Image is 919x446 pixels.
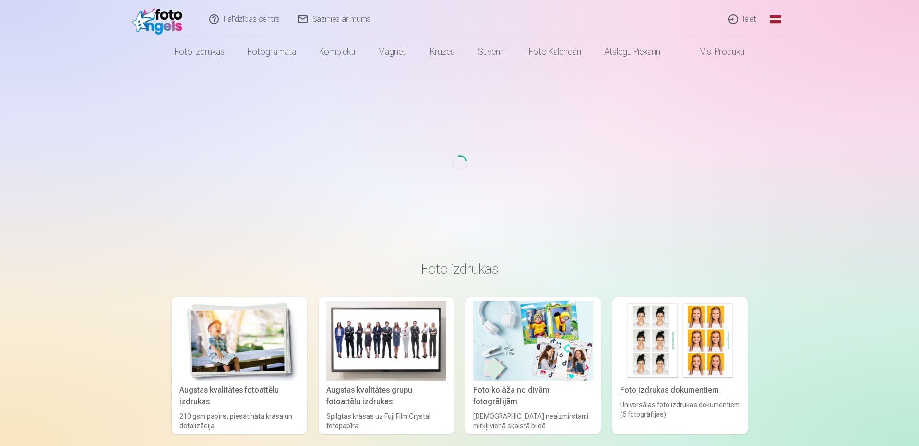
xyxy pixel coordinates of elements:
img: Foto izdrukas dokumentiem [620,301,740,381]
div: Foto izdrukas dokumentiem [616,385,744,396]
a: Visi produkti [673,38,756,65]
a: Suvenīri [466,38,517,65]
img: Augstas kvalitātes grupu fotoattēlu izdrukas [326,301,446,381]
div: Augstas kvalitātes fotoattēlu izdrukas [176,385,303,408]
div: [DEMOGRAPHIC_DATA] neaizmirstami mirkļi vienā skaistā bildē [469,411,597,431]
div: Augstas kvalitātes grupu fotoattēlu izdrukas [322,385,450,408]
h3: Foto izdrukas [179,260,740,277]
img: /fa1 [132,4,188,35]
a: Komplekti [308,38,367,65]
div: Universālas foto izdrukas dokumentiem (6 fotogrāfijas) [616,400,744,431]
a: Magnēti [367,38,418,65]
a: Foto izdrukas dokumentiemFoto izdrukas dokumentiemUniversālas foto izdrukas dokumentiem (6 fotogr... [612,297,748,434]
a: Foto kalendāri [517,38,593,65]
a: Fotogrāmata [236,38,308,65]
a: Foto izdrukas [163,38,236,65]
a: Augstas kvalitātes fotoattēlu izdrukasAugstas kvalitātes fotoattēlu izdrukas210 gsm papīrs, piesā... [172,297,307,434]
img: Foto kolāža no divām fotogrāfijām [473,301,593,381]
div: Foto kolāža no divām fotogrāfijām [469,385,597,408]
a: Krūzes [418,38,466,65]
div: Spilgtas krāsas uz Fuji Film Crystal fotopapīra [322,411,450,431]
a: Foto kolāža no divām fotogrāfijāmFoto kolāža no divām fotogrāfijām[DEMOGRAPHIC_DATA] neaizmirstam... [465,297,601,434]
a: Atslēgu piekariņi [593,38,673,65]
img: Augstas kvalitātes fotoattēlu izdrukas [179,301,299,381]
div: 210 gsm papīrs, piesātināta krāsa un detalizācija [176,411,303,431]
a: Augstas kvalitātes grupu fotoattēlu izdrukasAugstas kvalitātes grupu fotoattēlu izdrukasSpilgtas ... [319,297,454,434]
